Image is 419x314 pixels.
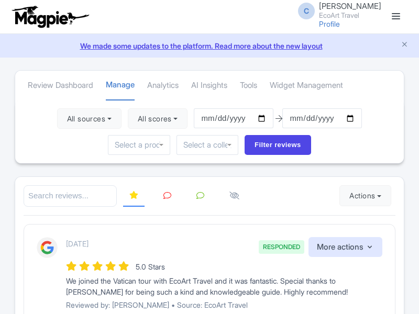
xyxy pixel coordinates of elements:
a: Manage [106,71,135,100]
button: More actions [308,237,382,257]
a: AI Insights [191,71,227,100]
p: [DATE] [66,238,89,249]
a: Analytics [147,71,179,100]
button: Close announcement [401,39,409,51]
span: RESPONDED [259,240,304,254]
button: Actions [339,185,391,206]
input: Filter reviews [245,135,311,155]
span: C [298,3,315,19]
a: Widget Management [270,71,343,100]
button: All scores [128,108,188,129]
input: Select a product [115,140,163,150]
input: Search reviews... [24,185,117,207]
a: Profile [319,19,340,28]
span: 5.0 Stars [136,262,165,271]
img: logo-ab69f6fb50320c5b225c76a69d11143b.png [9,5,91,28]
a: C [PERSON_NAME] EcoArt Travel [292,2,381,19]
p: Reviewed by: [PERSON_NAME] • Source: EcoArt Travel [66,299,382,310]
input: Select a collection [183,140,231,150]
span: [PERSON_NAME] [319,1,381,11]
div: We joined the Vatican tour with EcoArt Travel and it was fantastic. Special thanks to [PERSON_NAM... [66,275,382,297]
a: Tools [240,71,257,100]
a: Review Dashboard [28,71,93,100]
small: EcoArt Travel [319,12,381,19]
button: All sources [57,108,122,129]
img: Google Logo [37,237,58,258]
a: We made some updates to the platform. Read more about the new layout [6,40,413,51]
